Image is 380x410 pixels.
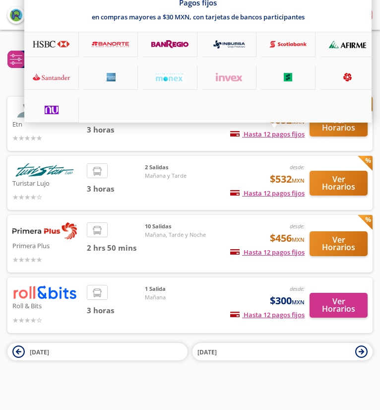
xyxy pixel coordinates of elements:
em: desde: [290,163,305,171]
span: Mañana y Tarde [145,172,214,180]
img: Etn [12,104,77,118]
span: 2 hrs 50 mins [87,242,145,254]
span: Hasta 12 pagos fijos [230,310,305,319]
span: [DATE] [197,348,217,356]
small: MXN [292,298,305,306]
span: [DATE] [30,348,49,356]
p: Primera Plus [12,239,82,251]
img: Turistar Lujo [12,163,77,177]
small: MXN [292,236,305,243]
button: [DATE] [192,343,373,360]
span: 3 horas [87,124,144,136]
button: [DATE] [7,343,188,360]
span: $532 [270,172,305,187]
button: Ver Horarios [310,293,368,318]
p: Etn [12,118,82,130]
span: Hasta 12 pagos fijos [230,248,305,257]
span: 1 Salida [145,285,214,293]
span: Hasta 12 pagos fijos [230,189,305,198]
button: Ver Horarios [310,231,368,256]
button: Ver Horarios [310,171,368,196]
span: $456 [270,231,305,246]
em: desde: [290,222,305,230]
p: en compras mayores a $30 MXN, con tarjetas de bancos participantes [92,12,305,21]
button: back [7,6,25,24]
em: desde: [290,285,305,292]
p: Turistar Lujo [12,177,82,189]
span: 2 Salidas [145,163,214,172]
span: Hasta 12 pagos fijos [230,130,305,138]
small: MXN [292,177,305,184]
span: Mañana, Tarde y Noche [145,231,214,239]
img: Primera Plus [12,222,77,239]
span: 3 horas [87,183,145,195]
button: 0Filtros [7,51,53,68]
span: 10 Salidas [145,222,214,231]
img: Roll & Bits [12,285,77,299]
span: $300 [270,293,305,308]
span: 3 horas [87,305,145,316]
p: Roll & Bits [12,299,82,311]
span: Mañana [145,293,214,302]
